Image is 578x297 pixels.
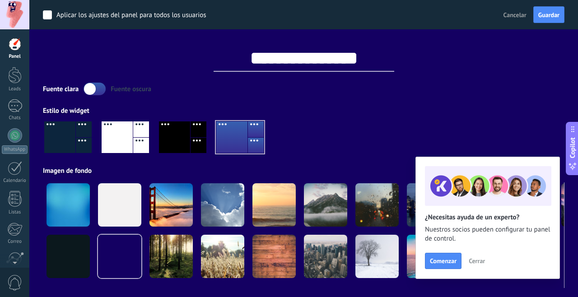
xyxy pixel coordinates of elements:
div: Listas [2,209,28,215]
span: Cancelar [503,11,527,19]
div: Fuente oscura [111,85,151,93]
div: Leads [2,86,28,92]
div: Correo [2,239,28,245]
button: Guardar [533,6,564,23]
div: Aplicar los ajustes del panel para todos los usuarios [56,11,206,20]
div: Fuente clara [43,85,79,93]
div: WhatsApp [2,145,28,154]
h2: ¿Necesitas ayuda de un experto? [425,213,550,222]
div: Estilo de widget [43,107,564,115]
span: Comenzar [430,258,457,264]
div: Chats [2,115,28,121]
div: Panel [2,54,28,60]
div: Calendario [2,178,28,184]
button: Cancelar [500,8,530,22]
div: Imagen de fondo [43,167,564,175]
span: Cerrar [469,258,485,264]
button: Comenzar [425,253,461,269]
span: Nuestros socios pueden configurar tu panel de control. [425,225,550,243]
span: Copilot [568,138,577,158]
button: Cerrar [465,254,489,268]
span: Guardar [538,12,559,18]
